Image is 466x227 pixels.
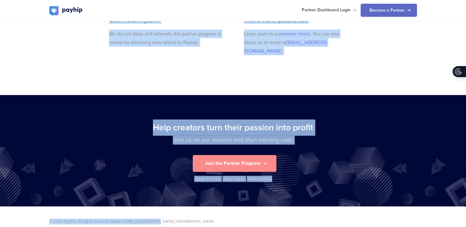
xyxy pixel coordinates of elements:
[49,219,417,225] p: © 2025 Payhip, All rights reserved | Made with in [GEOGRAPHIC_DATA], [GEOGRAPHIC_DATA]
[109,30,222,47] p: We do not allow self-referrals, the partner program is meant for attracting new sellers to Payhip.
[361,4,417,17] a: Become a Partner
[194,176,222,182] div: Apply for free
[248,176,272,182] div: Start earning
[193,155,276,172] button: Join the Partner Program
[49,120,417,136] h2: Help creators turn their passion into profit
[244,17,352,24] h3: I have more questions...
[282,31,310,37] a: partner terms
[109,17,222,24] h3: Can I refer myself?
[220,176,222,181] span: •
[49,6,83,15] img: logo.svg
[244,30,352,55] p: Learn more in our . You can also shoot us an email at .
[49,136,417,145] p: Join us on our mission and start earning cash
[244,176,246,181] span: •
[224,176,247,182] div: Easy setup
[244,39,327,54] a: [EMAIL_ADDRESS][DOMAIN_NAME]
[129,219,131,224] span: ♥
